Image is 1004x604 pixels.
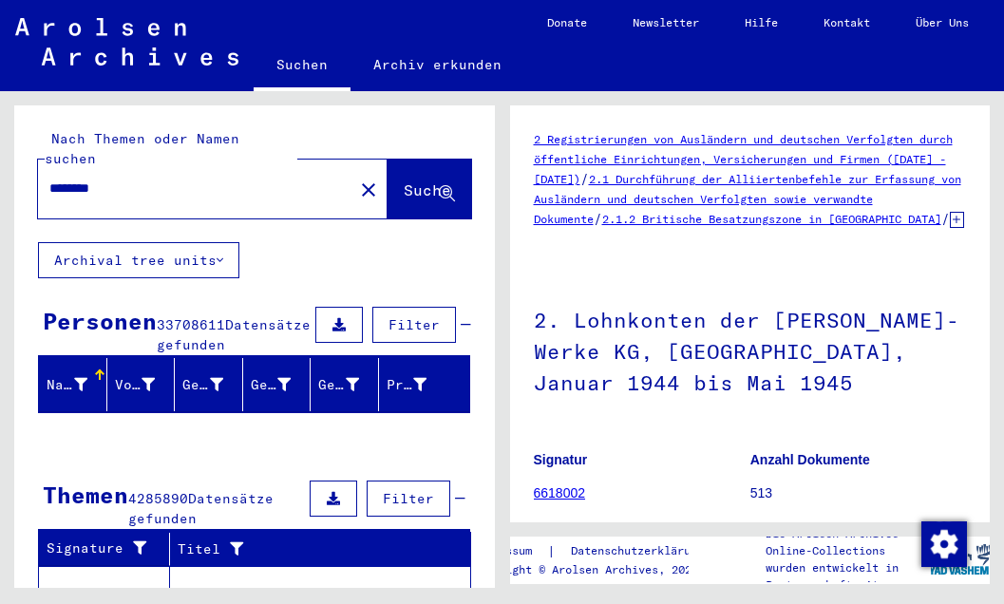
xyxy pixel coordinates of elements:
[47,369,111,400] div: Nachname
[383,490,434,507] span: Filter
[580,170,589,187] span: /
[157,316,311,353] span: Datensätze gefunden
[750,483,966,503] p: 513
[318,369,383,400] div: Geburtsdatum
[243,358,312,411] mat-header-cell: Geburt‏
[15,18,238,66] img: Arolsen_neg.svg
[367,481,450,517] button: Filter
[387,375,427,395] div: Prisoner #
[38,242,239,278] button: Archival tree units
[941,210,950,227] span: /
[534,132,953,186] a: 2 Registrierungen von Ausländern und deutschen Verfolgten durch öffentliche Einrichtungen, Versic...
[372,307,456,343] button: Filter
[178,534,452,564] div: Titel
[921,521,967,567] img: Zustimmung ändern
[157,316,225,333] span: 33708611
[750,452,870,467] b: Anzahl Dokumente
[766,559,929,594] p: wurden entwickelt in Partnerschaft mit
[251,369,315,400] div: Geburt‏
[388,160,471,218] button: Suche
[182,369,247,400] div: Geburtsname
[39,358,107,411] mat-header-cell: Nachname
[318,375,359,395] div: Geburtsdatum
[594,210,602,227] span: /
[472,541,727,561] div: |
[534,452,588,467] b: Signatur
[766,525,929,559] p: Die Arolsen Archives Online-Collections
[379,358,469,411] mat-header-cell: Prisoner #
[534,276,967,423] h1: 2. Lohnkonten der [PERSON_NAME]-Werke KG, [GEOGRAPHIC_DATA], Januar 1944 bis Mai 1945
[47,375,87,395] div: Nachname
[45,130,239,167] mat-label: Nach Themen oder Namen suchen
[534,485,586,500] a: 6618002
[311,358,379,411] mat-header-cell: Geburtsdatum
[472,561,727,578] p: Copyright © Arolsen Archives, 2021
[107,358,176,411] mat-header-cell: Vorname
[357,179,380,201] mat-icon: close
[254,42,350,91] a: Suchen
[47,534,174,564] div: Signature
[472,541,547,561] a: Impressum
[182,375,223,395] div: Geburtsname
[251,375,292,395] div: Geburt‏
[175,358,243,411] mat-header-cell: Geburtsname
[128,490,188,507] span: 4285890
[43,478,128,512] div: Themen
[556,541,727,561] a: Datenschutzerklärung
[350,42,524,87] a: Archiv erkunden
[128,490,274,527] span: Datensätze gefunden
[404,180,451,199] span: Suche
[388,316,440,333] span: Filter
[534,172,961,226] a: 2.1 Durchführung der Alliiertenbefehle zur Erfassung von Ausländern und deutschen Verfolgten sowi...
[43,304,157,338] div: Personen
[115,369,180,400] div: Vorname
[178,539,433,559] div: Titel
[115,375,156,395] div: Vorname
[47,538,155,558] div: Signature
[602,212,941,226] a: 2.1.2 Britische Besatzungszone in [GEOGRAPHIC_DATA]
[387,369,451,400] div: Prisoner #
[350,170,388,208] button: Clear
